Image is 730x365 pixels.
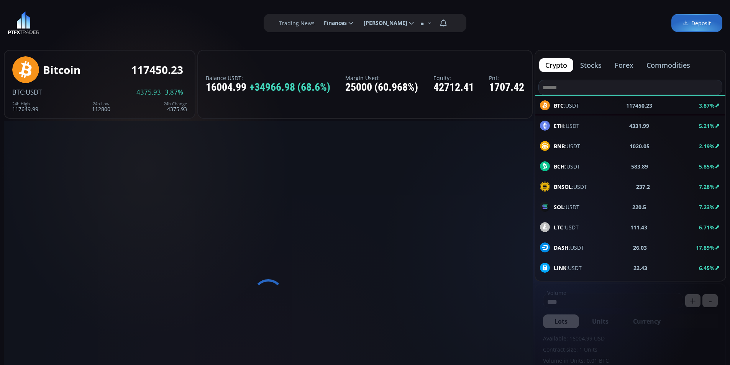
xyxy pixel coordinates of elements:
label: PnL: [489,75,524,81]
span: +34966.98 (68.6%) [249,82,330,93]
span: 3.87% [165,89,183,96]
div: 117649.99 [12,101,38,112]
b: 5.85% [699,163,715,170]
b: LINK [554,264,566,272]
label: Margin Used: [345,75,418,81]
div: 1707.42 [489,82,524,93]
b: 1020.05 [630,142,650,150]
b: 2.19% [699,142,715,150]
b: 22.43 [633,264,647,272]
b: DASH [554,244,569,251]
a: Deposit [671,14,722,32]
label: Equity: [433,75,474,81]
b: 7.28% [699,183,715,190]
span: :USDT [554,162,580,170]
span: BTC [12,88,24,97]
b: 237.2 [636,183,650,191]
b: ETH [554,122,564,129]
span: :USDT [24,88,42,97]
b: 6.45% [699,264,715,272]
b: 220.5 [632,203,646,211]
b: 26.03 [633,244,647,252]
b: LTC [554,224,563,231]
span: :USDT [554,183,587,191]
span: 4375.93 [136,89,161,96]
label: Trading News [279,19,315,27]
div: 24h Low [92,101,110,106]
button: stocks [574,58,608,72]
span: :USDT [554,264,582,272]
span: :USDT [554,142,580,150]
div: 112800 [92,101,110,112]
div: 24h Change [164,101,187,106]
span: :USDT [554,244,584,252]
div: 25000 (60.968%) [345,82,418,93]
b: 583.89 [631,162,648,170]
div: Bitcoin [43,64,80,76]
div: 4375.93 [164,101,187,112]
span: Deposit [683,19,711,27]
b: 17.89% [696,244,715,251]
b: 6.71% [699,224,715,231]
span: :USDT [554,223,579,231]
b: 4331.99 [629,122,649,130]
b: SOL [554,203,564,211]
div: 42712.41 [433,82,474,93]
span: Finances [318,15,347,31]
b: BCH [554,163,565,170]
span: [PERSON_NAME] [358,15,407,31]
b: BNB [554,142,565,150]
div: 24h High [12,101,38,106]
button: commodities [640,58,696,72]
div: 117450.23 [131,64,183,76]
b: BNSOL [554,183,572,190]
button: forex [609,58,640,72]
button: crypto [539,58,573,72]
b: 5.21% [699,122,715,129]
span: :USDT [554,203,579,211]
img: LOGO [8,11,39,34]
b: 111.43 [630,223,647,231]
span: :USDT [554,122,579,130]
b: 7.23% [699,203,715,211]
label: Balance USDT: [206,75,330,81]
div: 16004.99 [206,82,330,93]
